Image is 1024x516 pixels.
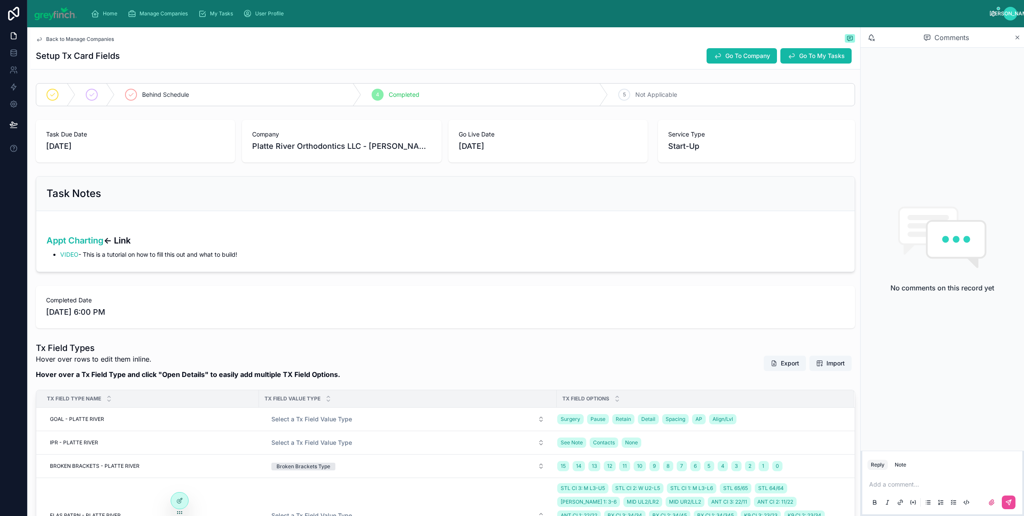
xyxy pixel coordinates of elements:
[713,416,733,423] span: Align/Lvl
[666,497,704,507] a: MID UR2/LL2
[47,234,844,247] h3: ← Link
[731,461,742,471] a: 3
[459,130,637,139] span: Go Live Date
[36,370,340,379] strong: Hover over a Tx Field Type and click "Open Details" to easily add multiple TX Field Options.
[60,251,79,258] a: VIDEO
[780,48,852,64] button: Go To My Tasks
[890,283,994,293] h2: No comments on this record yet
[195,6,239,21] a: My Tasks
[616,416,631,423] span: Retain
[764,356,806,371] button: Export
[757,499,793,505] span: ANT Cl 2: 11/22
[809,356,852,371] button: Import
[649,461,660,471] a: 9
[677,461,687,471] a: 7
[662,414,689,424] a: Spacing
[622,438,641,448] a: None
[745,461,755,471] a: 2
[252,130,431,139] span: Company
[635,90,677,99] span: Not Applicable
[634,461,646,471] a: 10
[704,461,714,471] a: 5
[670,485,713,492] span: STL Cl 1: M L3-L6
[692,414,706,424] a: AP
[707,463,710,470] span: 5
[623,497,662,507] a: MID UL2/LR2
[641,416,655,423] span: Detail
[561,439,583,446] span: See Note
[588,461,600,471] a: 13
[754,497,797,507] a: ANT Cl 2: 11/22
[723,485,748,492] span: STL 65/65
[690,461,701,471] a: 6
[758,485,784,492] span: STL 64/64
[255,10,284,17] span: User Profile
[667,483,716,493] a: STL Cl 1: M L3-L6
[653,463,656,470] span: 9
[720,483,751,493] a: STL 65/65
[612,483,663,493] a: STL Cl 2: W U2-L5
[276,463,330,470] div: Broken Brackets Type
[265,412,551,427] button: Select Button
[88,6,123,21] a: Home
[241,6,290,21] a: User Profile
[265,435,551,450] button: Select Button
[666,463,669,470] span: 8
[607,463,612,470] span: 12
[46,130,225,139] span: Task Due Date
[694,463,697,470] span: 6
[557,438,586,448] a: See Note
[557,414,584,424] a: Surgery
[573,461,585,471] a: 14
[772,461,783,471] a: 0
[799,52,845,60] span: Go To My Tasks
[826,359,845,368] span: Import
[625,439,638,446] span: None
[60,250,844,259] li: - This is a tutorial on how to fill this out and what to build!
[561,485,605,492] span: STL Cl 3: M L3-U5
[34,7,77,20] img: App logo
[619,461,630,471] a: 11
[615,485,660,492] span: STL Cl 2: W U2-L5
[252,140,431,152] span: Platte River Orthodontics LLC - [PERSON_NAME]
[666,416,685,423] span: Spacing
[891,460,910,470] button: Note
[557,461,569,471] a: 15
[708,497,751,507] a: ANT Cl 3: 22/11
[604,461,616,471] a: 12
[47,187,101,200] h2: Task Notes
[623,91,626,98] span: 5
[140,10,188,17] span: Manage Companies
[459,140,637,152] span: [DATE]
[590,438,618,448] a: Contacts
[759,461,769,471] a: 1
[895,461,906,468] div: Note
[561,499,617,505] span: [PERSON_NAME] 1: 3-6
[389,90,419,99] span: Completed
[142,90,189,99] span: Behind Schedule
[46,306,845,318] span: [DATE] 6:00 PM
[46,140,225,152] span: [DATE]
[867,460,888,470] button: Reply
[762,463,764,470] span: 1
[680,463,683,470] span: 7
[50,416,104,423] span: GOAL - PLATTE RIVER
[776,463,779,470] span: 0
[557,497,620,507] a: [PERSON_NAME] 1: 3-6
[669,499,701,505] span: MID UR2/LL2
[627,499,659,505] span: MID UL2/LR2
[668,140,699,152] span: Start-Up
[36,354,340,364] p: Hover over rows to edit them inline.
[668,130,845,139] span: Service Type
[695,416,702,423] span: AP
[637,463,643,470] span: 10
[103,10,117,17] span: Home
[721,463,724,470] span: 4
[376,91,379,98] span: 4
[711,499,747,505] span: ANT Cl 3: 22/11
[735,463,738,470] span: 3
[557,483,608,493] a: STL Cl 3: M L3-U5
[562,395,609,402] span: Tx Field Options
[271,415,352,423] span: Select a Tx Field Value Type
[612,414,634,424] a: Retain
